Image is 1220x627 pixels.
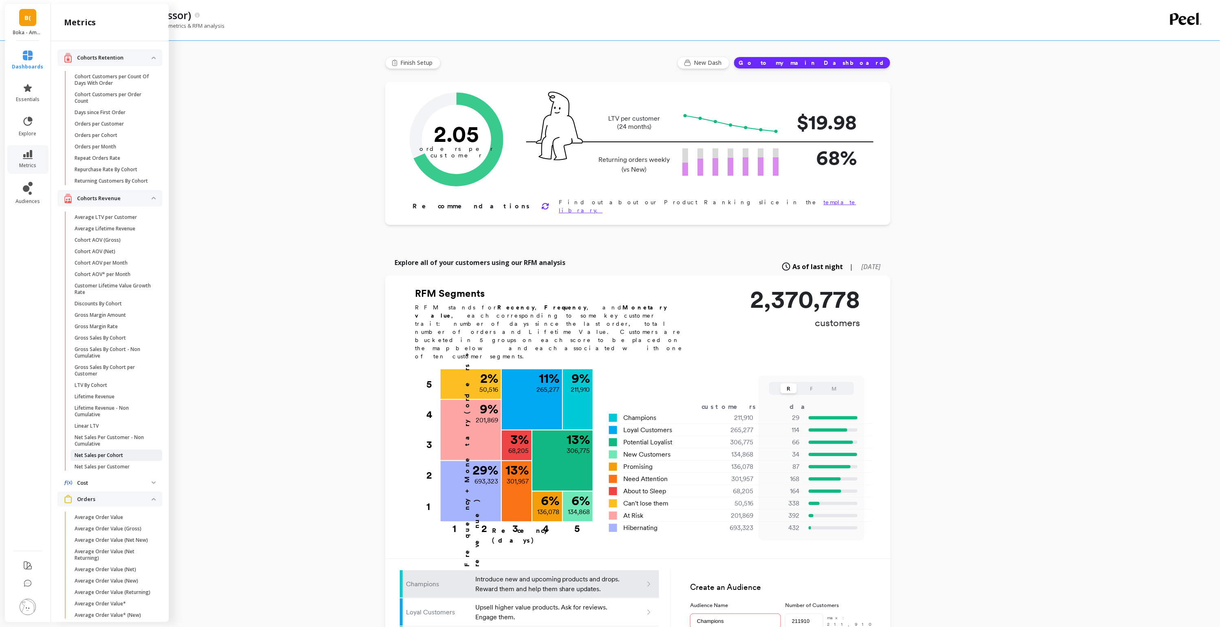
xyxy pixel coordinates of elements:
[406,607,470,617] p: Loyal Customers
[826,384,843,393] button: M
[792,142,857,173] p: 68%
[462,325,482,567] p: Frequency + Monetary (orders + revenue)
[77,495,152,503] p: Orders
[64,495,72,503] img: navigation item icon
[764,462,800,472] p: 87
[434,120,479,147] text: 2.05
[75,323,118,330] p: Gross Margin Rate
[541,494,560,507] p: 6 %
[152,498,156,501] img: down caret icon
[624,474,668,484] span: Need Attention
[492,526,592,545] p: Recency (days)
[75,405,152,418] p: Lifetime Revenue - Non Cumulative
[572,372,590,385] p: 9 %
[568,507,590,517] p: 134,868
[75,612,141,618] p: Average Order Value* (New)
[15,198,40,205] span: audiences
[75,91,152,104] p: Cohort Customers per Order Count
[77,54,152,62] p: Cohorts Retention
[64,17,96,28] h2: metrics
[419,145,494,152] tspan: orders per
[764,486,800,496] p: 164
[862,262,881,271] span: [DATE]
[624,437,673,447] span: Potential Loyalist
[781,384,797,393] button: R
[77,194,152,203] p: Cohorts Revenue
[764,413,800,423] p: 29
[475,477,499,486] p: 693,323
[750,287,860,311] p: 2,370,778
[705,499,763,508] div: 50,516
[690,601,781,609] label: Audience Name
[476,415,499,425] p: 201,869
[764,450,800,459] p: 34
[792,107,857,137] p: $19.98
[545,304,587,311] b: Frequency
[427,491,440,522] div: 1
[75,525,141,532] p: Average Order Value (Gross)
[624,462,653,472] span: Promising
[624,499,669,508] span: Can't lose them
[75,548,152,561] p: Average Order Value (Net Returning)
[624,486,666,496] span: About to Sleep
[480,402,499,415] p: 9 %
[77,479,152,487] p: Cost
[469,522,500,530] div: 2
[475,574,622,594] p: Introduce new and upcoming products and drops. Reward them and help them share updates.
[75,300,122,307] p: Discounts By Cohort
[803,384,820,393] button: F
[13,29,43,36] p: Boka - Amazon (Essor)
[75,166,137,173] p: Repurchase Rate By Cohort
[75,283,152,296] p: Customer Lifetime Value Growth Rate
[427,400,440,430] div: 4
[430,152,482,159] tspan: customer
[793,262,843,272] span: As of last night
[75,73,152,86] p: Cohort Customers per Count Of Days With Order
[702,402,768,412] div: customers
[506,464,529,477] p: 13 %
[538,507,560,517] p: 136,078
[75,312,126,318] p: Gross Margin Amount
[624,413,657,423] span: Champions
[385,57,441,69] button: Finish Setup
[705,413,763,423] div: 211,910
[537,385,560,395] p: 265,277
[395,258,566,267] p: Explore all of your customers using our RFM analysis
[437,522,471,530] div: 1
[500,522,531,530] div: 3
[75,382,107,389] p: LTV By Cohort
[567,433,590,446] p: 13 %
[152,197,156,199] img: down caret icon
[677,57,730,69] button: New Dash
[75,225,135,232] p: Average Lifetime Revenue
[75,271,130,278] p: Cohort AOV* per Month
[64,480,72,486] img: navigation item icon
[75,423,99,429] p: Linear LTV
[75,155,120,161] p: Repeat Orders Rate
[75,364,152,377] p: Gross Sales By Cohort per Customer
[705,437,763,447] div: 306,775
[12,64,44,70] span: dashboards
[24,13,31,22] span: B(
[415,287,693,300] h2: RFM Segments
[596,155,673,174] p: Returning orders weekly (vs New)
[427,369,440,400] div: 5
[75,144,116,150] p: Orders per Month
[75,578,138,584] p: Average Order Value (New)
[16,96,40,103] span: essentials
[75,214,137,221] p: Average LTV per Customer
[406,579,470,589] p: Champions
[401,59,435,67] span: Finish Setup
[705,474,763,484] div: 301,957
[75,537,148,543] p: Average Order Value (Net New)
[64,53,72,63] img: navigation item icon
[764,437,800,447] p: 66
[75,514,123,521] p: Average Order Value
[498,304,535,311] b: Recency
[562,522,593,530] div: 5
[790,402,823,412] div: days
[75,566,136,573] p: Average Order Value (Net)
[694,59,724,67] span: New Dash
[75,464,130,470] p: Net Sales per Customer
[75,121,124,127] p: Orders per Customer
